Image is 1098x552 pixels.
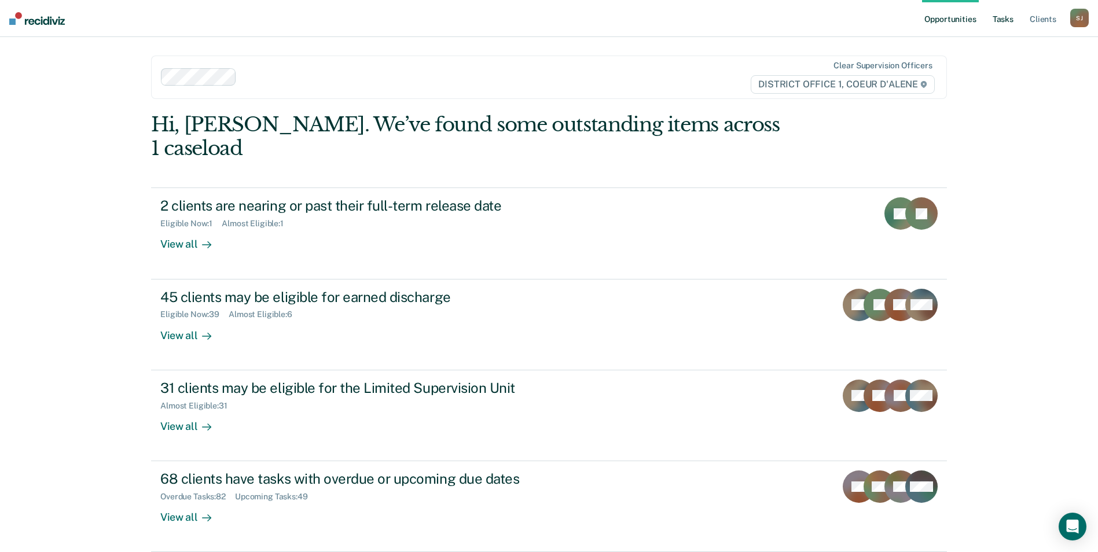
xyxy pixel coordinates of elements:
button: SJ [1070,9,1089,27]
img: Recidiviz [9,12,65,25]
div: Eligible Now : 1 [160,219,222,229]
div: Hi, [PERSON_NAME]. We’ve found some outstanding items across 1 caseload [151,113,788,160]
a: 2 clients are nearing or past their full-term release dateEligible Now:1Almost Eligible:1View all [151,187,947,279]
div: 31 clients may be eligible for the Limited Supervision Unit [160,380,567,396]
div: Clear supervision officers [833,61,932,71]
span: DISTRICT OFFICE 1, COEUR D'ALENE [751,75,935,94]
div: 45 clients may be eligible for earned discharge [160,289,567,306]
div: S J [1070,9,1089,27]
div: Overdue Tasks : 82 [160,492,235,502]
div: View all [160,319,225,342]
div: View all [160,502,225,524]
div: Open Intercom Messenger [1059,513,1086,540]
div: 2 clients are nearing or past their full-term release date [160,197,567,214]
a: 31 clients may be eligible for the Limited Supervision UnitAlmost Eligible:31View all [151,370,947,461]
div: Eligible Now : 39 [160,310,229,319]
div: Almost Eligible : 6 [229,310,302,319]
a: 68 clients have tasks with overdue or upcoming due datesOverdue Tasks:82Upcoming Tasks:49View all [151,461,947,552]
div: Upcoming Tasks : 49 [235,492,317,502]
div: View all [160,229,225,251]
div: View all [160,410,225,433]
div: Almost Eligible : 1 [222,219,293,229]
a: 45 clients may be eligible for earned dischargeEligible Now:39Almost Eligible:6View all [151,279,947,370]
div: Almost Eligible : 31 [160,401,237,411]
div: 68 clients have tasks with overdue or upcoming due dates [160,470,567,487]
